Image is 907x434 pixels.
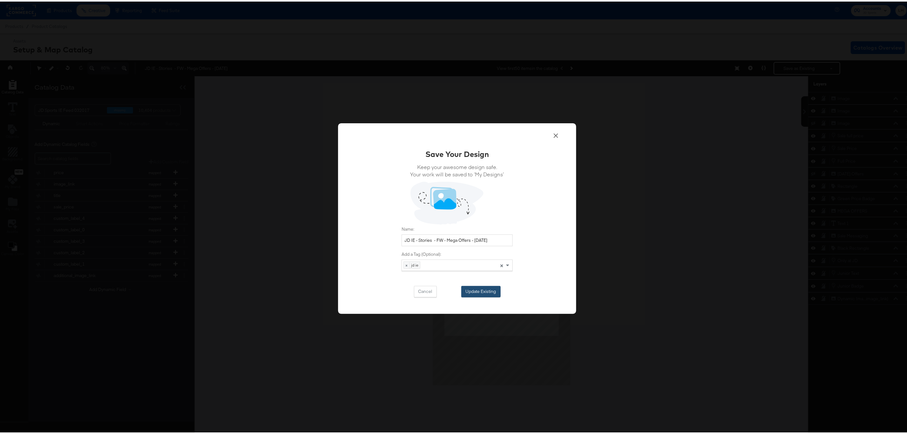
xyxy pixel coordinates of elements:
[461,284,501,296] button: Update Existing
[402,250,513,256] label: Add a Tag (Optional):
[410,162,504,169] span: Keep your awesome design safe.
[410,260,420,267] span: jd ie
[425,147,489,158] div: Save Your Design
[414,284,437,296] button: Cancel
[410,169,504,176] span: Your work will be saved to ‘My Designs’
[500,261,504,266] span: ×
[402,225,513,231] label: Name:
[499,258,504,269] span: Clear all
[404,260,410,267] span: ×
